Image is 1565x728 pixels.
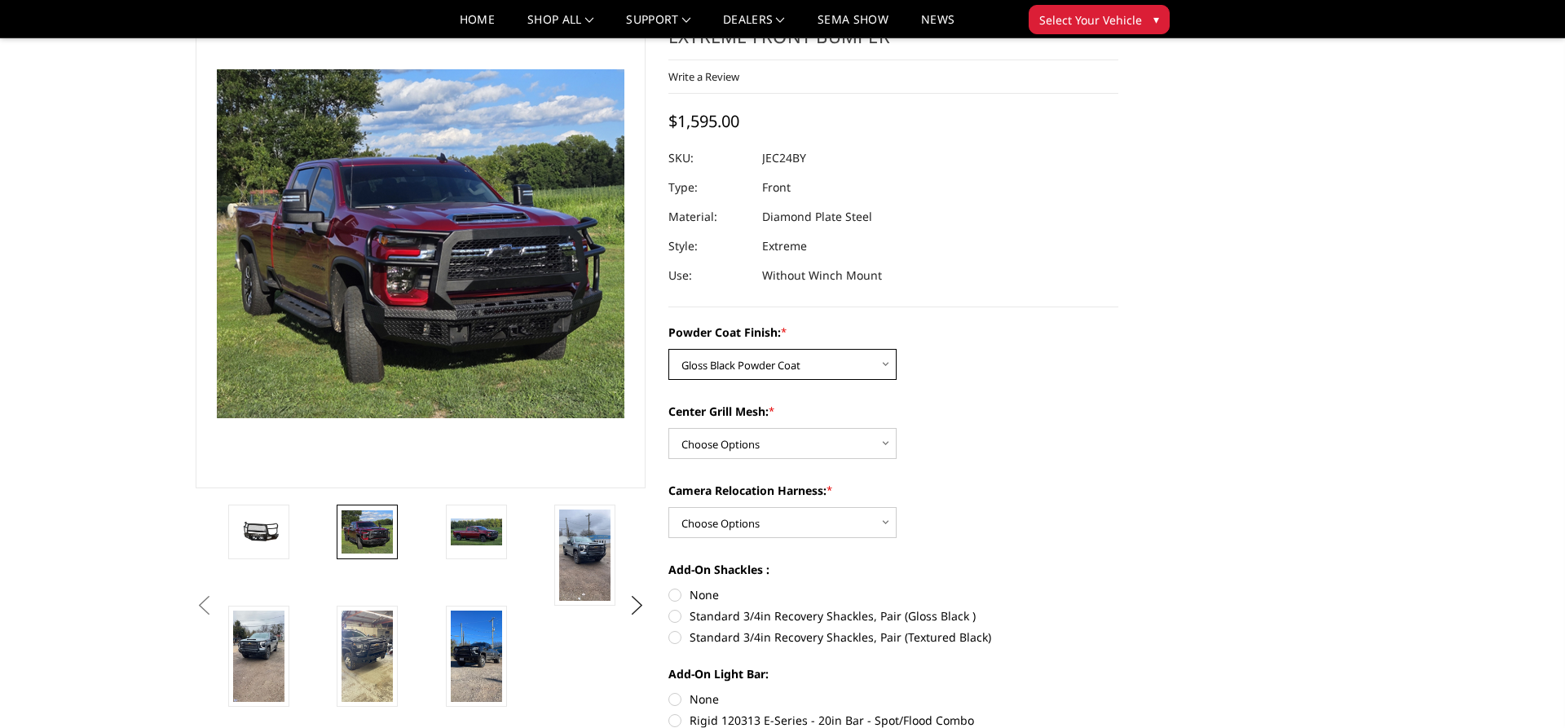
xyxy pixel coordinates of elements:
[668,607,1118,624] label: Standard 3/4in Recovery Shackles, Pair (Gloss Black )
[342,510,393,554] img: 2024-2025 Chevrolet 2500-3500 - FT Series - Extreme Front Bumper
[1483,650,1565,728] iframe: Chat Widget
[921,14,954,38] a: News
[668,173,750,202] dt: Type:
[625,593,650,618] button: Next
[668,202,750,232] dt: Material:
[762,261,882,290] dd: Without Winch Mount
[668,261,750,290] dt: Use:
[460,14,495,38] a: Home
[1029,5,1170,34] button: Select Your Vehicle
[723,14,785,38] a: Dealers
[762,202,872,232] dd: Diamond Plate Steel
[559,510,611,601] img: 2024-2025 Chevrolet 2500-3500 - FT Series - Extreme Front Bumper
[342,611,393,702] img: 2024-2025 Chevrolet 2500-3500 - FT Series - Extreme Front Bumper
[668,690,1118,708] label: None
[668,665,1118,682] label: Add-On Light Bar:
[668,561,1118,578] label: Add-On Shackles :
[668,586,1118,603] label: None
[527,14,593,38] a: shop all
[668,324,1118,341] label: Powder Coat Finish:
[233,520,284,544] img: 2024-2025 Chevrolet 2500-3500 - FT Series - Extreme Front Bumper
[451,518,502,546] img: 2024-2025 Chevrolet 2500-3500 - FT Series - Extreme Front Bumper
[668,629,1118,646] label: Standard 3/4in Recovery Shackles, Pair (Textured Black)
[668,143,750,173] dt: SKU:
[668,69,739,84] a: Write a Review
[668,482,1118,499] label: Camera Relocation Harness:
[233,611,284,702] img: 2024-2025 Chevrolet 2500-3500 - FT Series - Extreme Front Bumper
[451,611,502,702] img: 2024-2025 Chevrolet 2500-3500 - FT Series - Extreme Front Bumper
[762,143,806,173] dd: JEC24BY
[192,593,216,618] button: Previous
[1153,11,1159,28] span: ▾
[1039,11,1142,29] span: Select Your Vehicle
[626,14,690,38] a: Support
[668,110,739,132] span: $1,595.00
[668,403,1118,420] label: Center Grill Mesh:
[762,173,791,202] dd: Front
[762,232,807,261] dd: Extreme
[818,14,888,38] a: SEMA Show
[668,232,750,261] dt: Style:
